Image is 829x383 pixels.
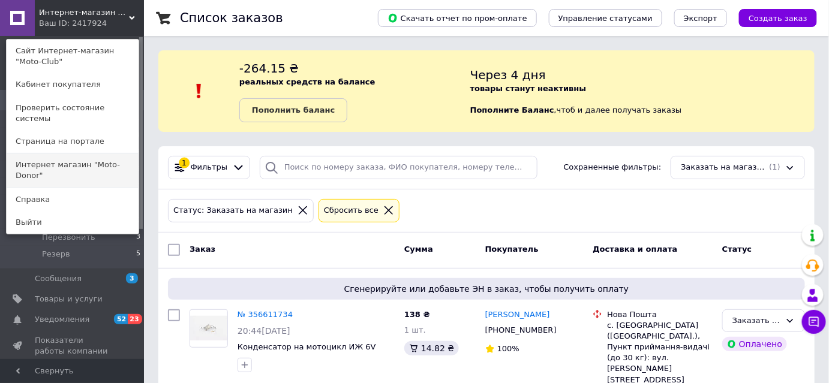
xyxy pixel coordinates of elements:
span: Экспорт [684,14,717,23]
button: Скачать отчет по пром-оплате [378,9,537,27]
span: Статус [722,245,752,254]
span: [PHONE_NUMBER] [485,325,557,334]
button: Экспорт [674,9,727,27]
span: Перезвонить [42,232,95,243]
a: Создать заказ [727,13,817,22]
span: 3 [136,232,140,243]
h1: Список заказов [180,11,283,25]
div: Заказать на магазин [732,315,780,327]
div: , чтоб и далее получать заказы [470,60,815,122]
a: № 356611734 [238,310,293,319]
span: Заказать на магазин [681,162,767,173]
a: Фото товару [190,309,228,348]
a: Пополнить баланс [239,98,347,122]
span: Товары и услуги [35,294,103,304]
b: Пополнить баланс [252,105,335,114]
span: Резерв [42,249,70,260]
b: реальных средств на балансе [239,77,376,86]
span: Доставка и оплата [593,245,677,254]
span: 3 [126,273,138,284]
span: 20:44[DATE] [238,326,290,336]
a: Страница на портале [7,130,139,153]
span: 23 [128,314,142,324]
span: Покупатель [485,245,539,254]
img: :exclamation: [190,82,208,100]
span: Заказ [190,245,215,254]
img: Фото товару [190,316,227,340]
span: 52 [114,314,128,324]
input: Поиск по номеру заказа, ФИО покупателя, номеру телефона, Email, номеру накладной [260,156,537,179]
b: товары станут неактивны [470,84,587,93]
button: Чат с покупателем [802,310,826,334]
a: Выйти [7,211,139,234]
span: Интернет-магазин "Moto-Club" [39,7,129,18]
span: (1) [770,162,780,171]
span: Фильтры [191,162,228,173]
span: Сообщения [35,273,82,284]
div: Статус: Заказать на магазин [171,204,295,217]
b: Пополните Баланс [470,105,554,114]
button: Управление статусами [549,9,662,27]
button: Создать заказ [739,9,817,27]
span: Через 4 дня [470,68,546,82]
span: Управление статусами [558,14,653,23]
span: Скачать отчет по пром-оплате [388,13,527,23]
span: 100% [497,344,519,353]
span: -264.15 ₴ [239,61,299,76]
span: 5 [136,249,140,260]
span: Показатели работы компании [35,335,111,357]
a: [PERSON_NAME] [485,309,550,321]
a: Сайт Интернет-магазин "Moto-Club" [7,40,139,73]
div: Нова Пошта [607,309,713,320]
span: Сгенерируйте или добавьте ЭН в заказ, чтобы получить оплату [173,283,800,295]
div: 14.82 ₴ [404,341,459,355]
a: Конденсатор на мотоцикл ИЖ 6V [238,342,376,351]
a: Справка [7,188,139,211]
span: Сумма [404,245,433,254]
span: Создать заказ [749,14,807,23]
div: Ваш ID: 2417924 [39,18,89,29]
a: Кабинет покупателя [7,73,139,96]
a: Интернет магазин "Moto-Donor" [7,153,139,187]
span: 138 ₴ [404,310,430,319]
div: 1 [179,158,190,168]
div: Сбросить все [322,204,381,217]
a: Проверить состояние системы [7,96,139,130]
span: 1 шт. [404,325,426,334]
span: Уведомления [35,314,89,325]
div: Оплачено [722,337,787,351]
span: Сохраненные фильтры: [564,162,662,173]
